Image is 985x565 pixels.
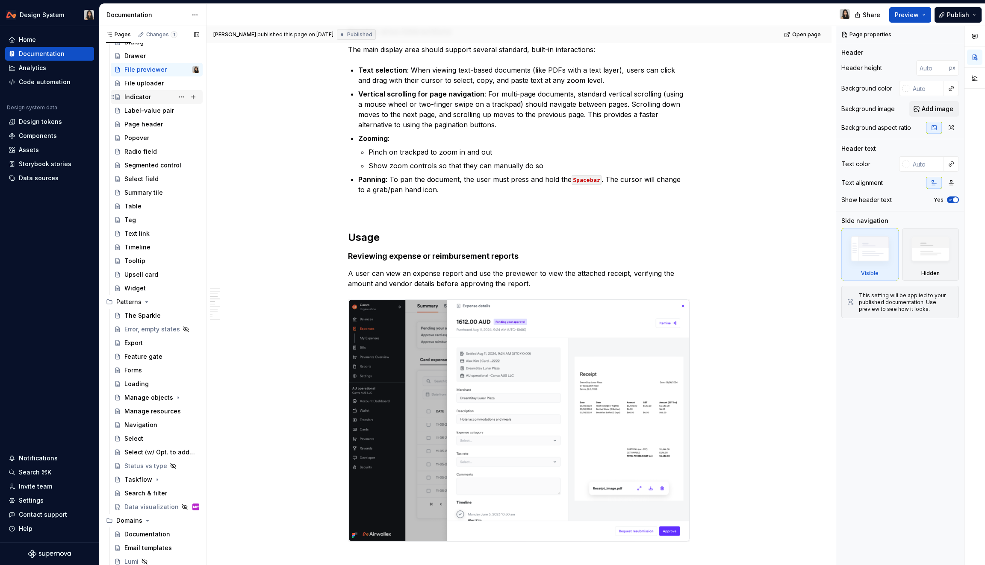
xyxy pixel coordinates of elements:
[111,432,203,445] a: Select
[841,217,888,225] div: Side navigation
[28,550,71,558] svg: Supernova Logo
[111,363,203,377] a: Forms
[124,65,167,74] div: File previewer
[111,473,203,486] a: Taskflow
[5,451,94,465] button: Notifications
[358,65,690,85] p: : When viewing text-based documents (like PDFs with a text layer), users can click and drag with ...
[5,47,94,61] a: Documentation
[348,44,690,55] p: The main display area should support several standard, built-in interactions:
[19,78,71,86] div: Code automation
[124,380,149,388] div: Loading
[124,311,161,320] div: The Sparkle
[20,11,64,19] div: Design System
[5,115,94,129] a: Design tokens
[19,468,51,477] div: Search ⌘K
[124,147,157,156] div: Radio field
[841,48,863,57] div: Header
[19,160,71,168] div: Storybook stories
[124,421,157,429] div: Navigation
[111,145,203,158] a: Radio field
[111,336,203,350] a: Export
[124,489,167,498] div: Search & filter
[111,377,203,391] a: Loading
[19,132,57,140] div: Components
[124,448,195,457] div: Select (w/ Opt. to add new)
[19,117,62,126] div: Design tokens
[19,64,46,72] div: Analytics
[124,462,167,470] div: Status vs type
[124,161,181,170] div: Segmented control
[5,157,94,171] a: Storybook stories
[111,254,203,268] a: Tooltip
[5,480,94,493] a: Invite team
[111,350,203,363] a: Feature gate
[111,213,203,227] a: Tag
[841,160,870,168] div: Text color
[111,240,203,254] a: Timeline
[124,79,164,88] div: File uploader
[111,76,203,90] a: File uploader
[895,11,919,19] span: Preview
[889,7,931,23] button: Preview
[358,90,484,98] strong: Vertical scrolling for page navigation
[103,295,203,309] div: Patterns
[841,196,892,204] div: Show header text
[5,494,94,507] a: Settings
[111,63,203,76] a: File previewerXiangjun
[5,508,94,521] button: Contact support
[106,31,131,38] div: Pages
[909,156,944,172] input: Auto
[841,64,882,72] div: Header height
[124,503,179,511] div: Data visualization
[840,9,850,19] img: Xiangjun
[111,404,203,418] a: Manage resources
[124,93,151,101] div: Indicator
[111,281,203,295] a: Widget
[146,31,177,38] div: Changes
[124,544,172,552] div: Email templates
[19,174,59,182] div: Data sources
[5,129,94,143] a: Components
[369,161,690,171] p: Show zoom controls so that they can manually do so
[358,134,388,143] strong: Zooming
[2,6,97,24] button: Design SystemXiangjun
[19,496,44,505] div: Settings
[111,49,203,63] a: Drawer
[863,11,880,19] span: Share
[124,393,173,402] div: Manage objects
[111,486,203,500] a: Search & filter
[5,33,94,47] a: Home
[111,131,203,145] a: Popover
[111,391,203,404] a: Manage objects
[348,252,519,261] strong: Reviewing expense or reimbursement reports
[348,299,690,542] img: d6b30913-58d2-4976-b6f4-80867f7bee5c.png
[111,268,203,281] a: Upsell card
[124,284,146,293] div: Widget
[909,81,944,96] input: Auto
[111,90,203,104] a: Indicator
[358,89,690,130] p: : For multi-page documents, standard vertical scrolling (using a mouse wheel or two-finger swipe ...
[124,366,142,375] div: Forms
[841,123,911,132] div: Background aspect ratio
[124,134,149,142] div: Popover
[111,117,203,131] a: Page header
[358,133,690,143] p: :
[358,66,407,74] strong: Text selection
[111,186,203,199] a: Summary tile
[5,522,94,536] button: Help
[347,31,372,38] span: Published
[792,31,821,38] span: Open page
[111,527,203,541] a: Documentation
[111,199,203,213] a: Table
[850,7,886,23] button: Share
[861,270,879,277] div: Visible
[111,309,203,322] a: The Sparkle
[103,514,203,527] div: Domains
[84,10,94,20] img: Xiangjun
[19,482,52,491] div: Invite team
[257,31,333,38] div: published this page on [DATE]
[841,144,876,153] div: Header text
[5,171,94,185] a: Data sources
[124,175,159,183] div: Select field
